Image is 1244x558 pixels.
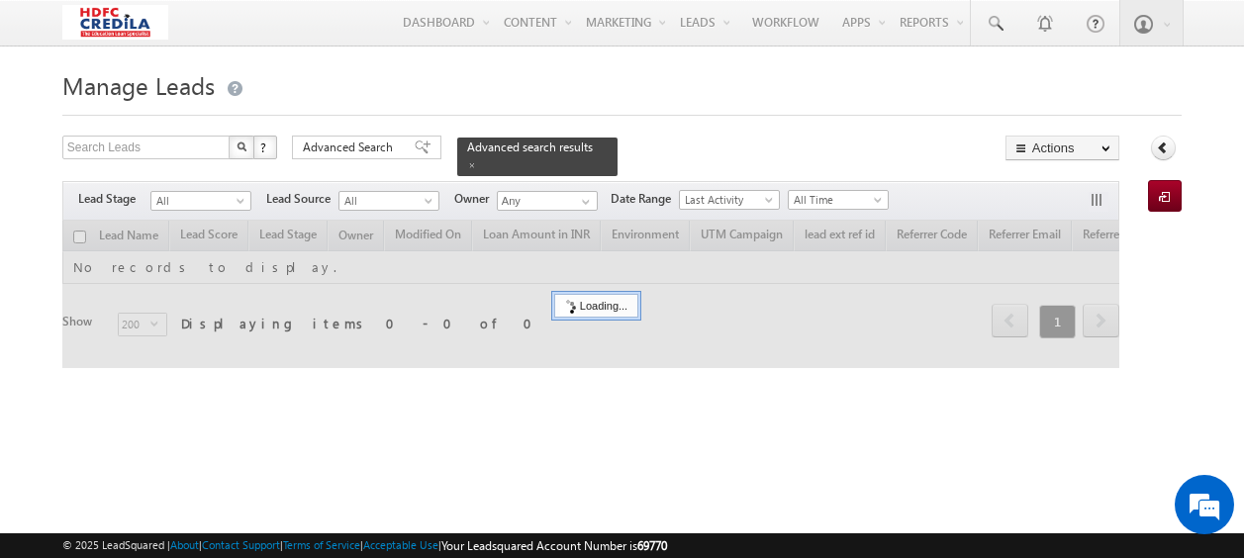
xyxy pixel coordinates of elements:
[202,538,280,551] a: Contact Support
[571,192,596,212] a: Show All Items
[454,190,497,208] span: Owner
[78,190,150,208] span: Lead Stage
[679,190,780,210] a: Last Activity
[150,191,251,211] a: All
[611,190,679,208] span: Date Range
[237,141,246,151] img: Search
[339,192,433,210] span: All
[637,538,667,553] span: 69770
[266,190,338,208] span: Lead Source
[303,139,399,156] span: Advanced Search
[151,192,245,210] span: All
[467,139,593,154] span: Advanced search results
[260,139,269,155] span: ?
[170,538,199,551] a: About
[497,191,598,211] input: Type to Search
[253,136,277,159] button: ?
[363,538,438,551] a: Acceptable Use
[1005,136,1119,160] button: Actions
[283,538,360,551] a: Terms of Service
[554,294,638,318] div: Loading...
[338,191,439,211] a: All
[62,536,667,555] span: © 2025 LeadSquared | | | | |
[789,191,883,209] span: All Time
[680,191,774,209] span: Last Activity
[441,538,667,553] span: Your Leadsquared Account Number is
[62,5,168,40] img: Custom Logo
[788,190,889,210] a: All Time
[62,69,215,101] span: Manage Leads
